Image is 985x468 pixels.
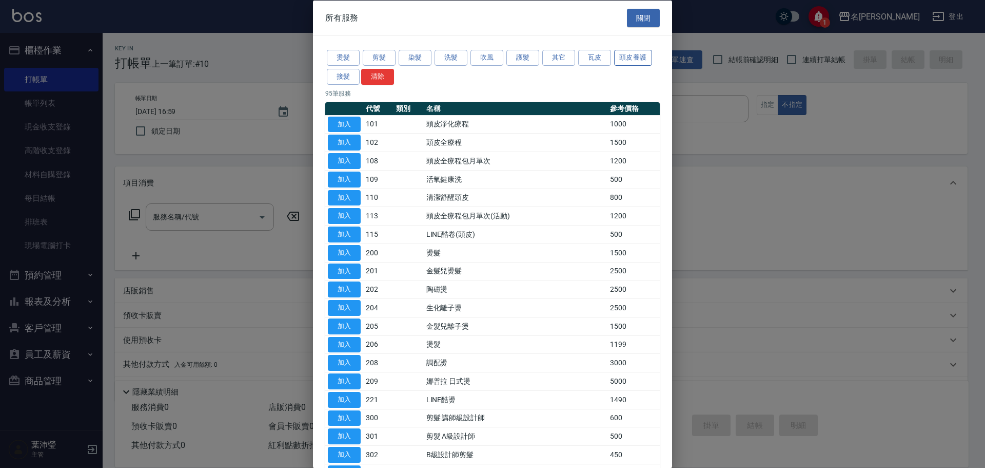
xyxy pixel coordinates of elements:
td: 102 [363,133,393,152]
td: 陶磁燙 [424,280,607,298]
td: 302 [363,445,393,464]
td: 500 [607,170,660,189]
td: 頭皮全療程包月單次(活動) [424,207,607,225]
td: 清潔舒醒頭皮 [424,189,607,207]
td: 300 [363,409,393,427]
button: 加入 [328,355,361,371]
span: 所有服務 [325,12,358,23]
button: 加入 [328,135,361,151]
button: 頭皮養護 [614,50,652,66]
td: 剪髮 A級設計師 [424,427,607,445]
button: 關閉 [627,8,660,27]
td: 500 [607,427,660,445]
td: 208 [363,353,393,372]
td: 600 [607,409,660,427]
td: 110 [363,189,393,207]
button: 瓦皮 [578,50,611,66]
td: 1490 [607,390,660,409]
td: LINE酷燙 [424,390,607,409]
td: 800 [607,189,660,207]
button: 加入 [328,153,361,169]
button: 加入 [328,447,361,463]
td: 金髮兒燙髮 [424,262,607,280]
td: 燙髮 [424,244,607,262]
td: 燙髮 [424,335,607,354]
button: 接髮 [327,68,360,84]
button: 加入 [328,428,361,444]
td: 1200 [607,152,660,170]
td: 450 [607,445,660,464]
td: 115 [363,225,393,244]
button: 加入 [328,300,361,316]
td: 金髮兒離子燙 [424,317,607,335]
button: 清除 [361,68,394,84]
td: 1199 [607,335,660,354]
button: 其它 [542,50,575,66]
td: 1200 [607,207,660,225]
button: 加入 [328,373,361,389]
td: 頭皮全療程包月單次 [424,152,607,170]
td: B級設計師剪髮 [424,445,607,464]
button: 加入 [328,336,361,352]
td: 221 [363,390,393,409]
td: 調配燙 [424,353,607,372]
button: 加入 [328,391,361,407]
td: 204 [363,298,393,317]
td: 301 [363,427,393,445]
th: 代號 [363,102,393,115]
td: 2500 [607,280,660,298]
td: 1000 [607,115,660,134]
td: 200 [363,244,393,262]
td: 生化離子燙 [424,298,607,317]
td: 活氧健康洗 [424,170,607,189]
button: 加入 [328,208,361,224]
td: 205 [363,317,393,335]
td: 500 [607,225,660,244]
td: 101 [363,115,393,134]
td: 2500 [607,262,660,280]
td: 206 [363,335,393,354]
button: 加入 [328,263,361,279]
button: 加入 [328,410,361,426]
td: 1500 [607,133,660,152]
td: 2500 [607,298,660,317]
button: 吹風 [470,50,503,66]
button: 加入 [328,171,361,187]
td: 108 [363,152,393,170]
th: 名稱 [424,102,607,115]
td: 201 [363,262,393,280]
button: 加入 [328,190,361,205]
button: 燙髮 [327,50,360,66]
button: 加入 [328,245,361,260]
button: 加入 [328,282,361,297]
td: 3000 [607,353,660,372]
td: 頭皮全療程 [424,133,607,152]
th: 參考價格 [607,102,660,115]
button: 加入 [328,227,361,242]
td: 頭皮淨化療程 [424,115,607,134]
p: 95 筆服務 [325,88,660,98]
td: 1500 [607,317,660,335]
button: 護髮 [506,50,539,66]
button: 剪髮 [363,50,396,66]
td: LINE酷卷(頭皮) [424,225,607,244]
td: 娜普拉 日式燙 [424,372,607,390]
td: 1500 [607,244,660,262]
button: 染髮 [399,50,431,66]
button: 加入 [328,318,361,334]
td: 109 [363,170,393,189]
button: 洗髮 [435,50,467,66]
th: 類別 [393,102,424,115]
td: 5000 [607,372,660,390]
td: 剪髮 講師級設計師 [424,409,607,427]
td: 202 [363,280,393,298]
td: 113 [363,207,393,225]
td: 209 [363,372,393,390]
button: 加入 [328,116,361,132]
